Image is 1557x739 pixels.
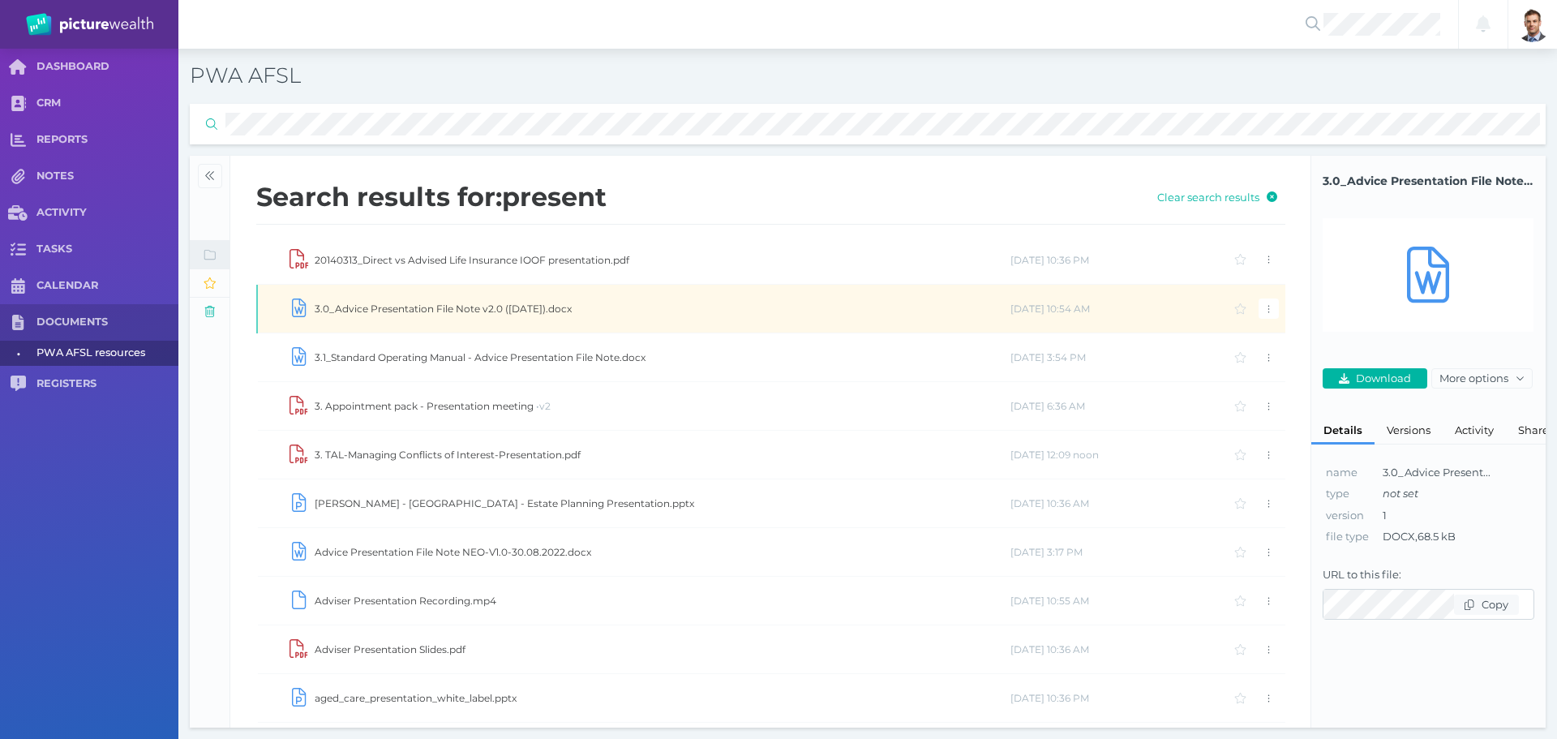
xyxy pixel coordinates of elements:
[36,279,178,293] span: CALENDAR
[1326,509,1364,522] span: This is the version of file that's in use
[534,400,551,412] span: • v2
[36,60,178,74] span: DASHBOARD
[256,182,1123,213] h2: Search results for: present
[314,625,1010,674] td: Adviser Presentation Slides.pdf
[1443,416,1506,445] div: Activity
[1323,173,1534,190] span: 3.0_Advice Presentation File Note v2.0 ([DATE]).docx
[1311,416,1375,445] div: Details
[1383,509,1387,522] span: 1
[36,243,178,256] span: TASKS
[36,170,178,183] span: NOTES
[1010,595,1089,607] span: [DATE] 10:55 AM
[1010,400,1085,412] span: [DATE] 6:36 AM
[1515,6,1551,42] img: Brad Bond
[36,97,178,110] span: CRM
[1375,416,1443,445] div: Versions
[1353,372,1418,385] span: Download
[36,377,178,391] span: REGISTERS
[1010,643,1089,655] span: [DATE] 10:36 AM
[1383,487,1418,500] em: not set
[314,674,1010,723] td: aged_care_presentation_white_label.pptx
[314,431,1010,479] td: 3. TAL-Managing Conflicts of Interest-Presentation.pdf
[314,285,1010,333] td: 3.0_Advice Presentation File Note v2.0 ([DATE]).docx
[36,341,173,366] span: PWA AFSL resources
[1431,368,1532,389] button: More options
[1326,487,1349,500] span: This is the type of document (not file type)
[36,316,178,329] span: DOCUMENTS
[1326,466,1358,479] span: This is the file name
[1010,546,1083,558] span: [DATE] 3:17 PM
[26,13,153,36] img: PW
[1323,568,1534,589] label: URL to this file:
[1478,598,1515,611] span: Copy
[314,577,1010,625] td: Adviser Presentation Recording.mp4
[1326,530,1369,543] span: Current version's file type and size
[1010,351,1086,363] span: [DATE] 3:54 PM
[1323,368,1427,389] button: Download
[1432,372,1512,385] span: More options
[314,528,1010,577] td: Advice Presentation File Note NEO-V1.0-30.08.2022.docx
[314,236,1010,285] td: 20140313_Direct vs Advised Life Insurance IOOF presentation.pdf
[190,62,1094,90] h3: PWA AFSL
[1383,530,1456,543] span: DOCX , 68.5 kB
[1323,173,1534,190] span: Click to copy file name to clipboard
[1383,466,1491,479] span: 3.0_Advice Present...
[1150,187,1285,207] button: Clear search results
[314,382,1010,431] td: 3. Appointment pack - Presentation meeting •v2
[1010,497,1089,509] span: [DATE] 10:36 AM
[1010,692,1089,704] span: [DATE] 10:36 PM
[314,479,1010,528] td: [PERSON_NAME] - [GEOGRAPHIC_DATA] - Estate Planning Presentation.pptx
[36,133,178,147] span: REPORTS
[314,333,1010,382] td: 3.1_Standard Operating Manual - Advice Presentation File Note.docx
[1010,449,1099,461] span: [DATE] 12:09 noon
[1454,595,1519,615] button: Copy
[1151,191,1263,204] span: Clear search results
[36,206,178,220] span: ACTIVITY
[1010,254,1089,266] span: [DATE] 10:36 PM
[1010,303,1090,315] span: [DATE] 10:54 AM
